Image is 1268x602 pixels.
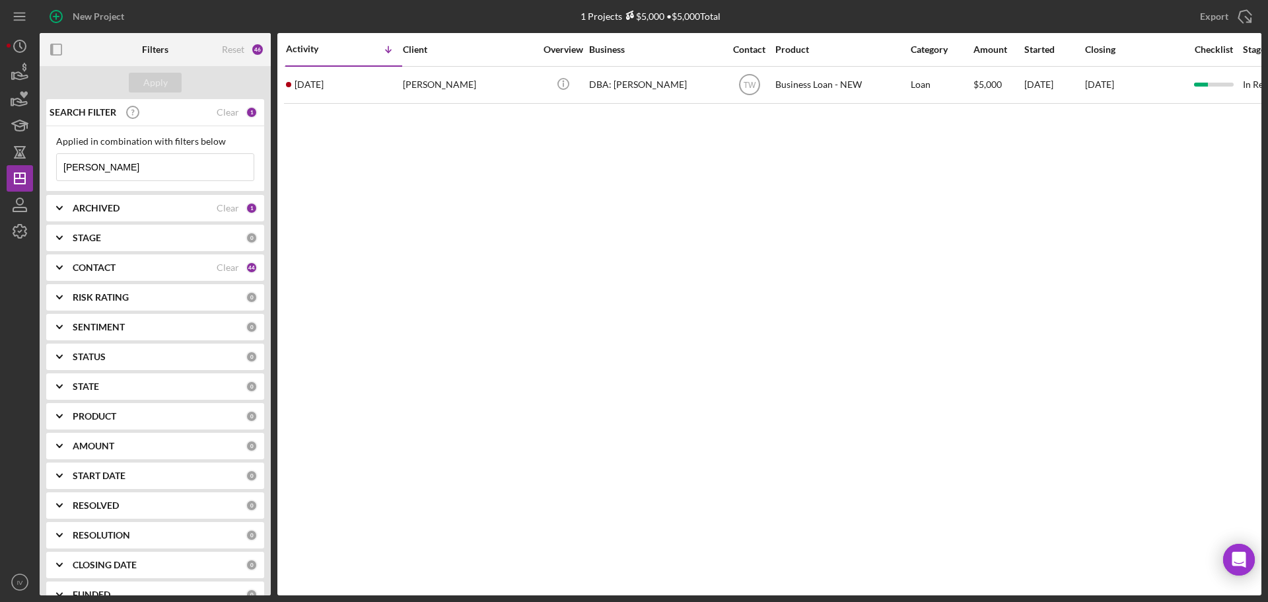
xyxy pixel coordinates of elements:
div: 1 [246,202,258,214]
div: $5,000 [622,11,664,22]
div: 0 [246,529,258,541]
div: Checklist [1185,44,1242,55]
div: Business [589,44,721,55]
div: DBA: [PERSON_NAME] [589,67,721,102]
div: Category [911,44,972,55]
b: SENTIMENT [73,322,125,332]
div: Business Loan - NEW [775,67,907,102]
b: SEARCH FILTER [50,107,116,118]
div: [DATE] [1024,67,1084,102]
div: 0 [246,470,258,482]
b: RESOLVED [73,500,119,511]
div: Apply [143,73,168,93]
div: 0 [246,381,258,393]
div: Product [775,44,907,55]
div: 0 [246,351,258,363]
span: $5,000 [973,79,1002,90]
b: CONTACT [73,262,116,273]
div: [PERSON_NAME] [403,67,535,102]
div: Activity [286,44,344,54]
text: IV [17,579,23,586]
text: TW [743,81,756,90]
div: Client [403,44,535,55]
time: 2025-05-05 16:53 [295,79,324,90]
div: 0 [246,410,258,422]
div: Clear [217,107,239,118]
b: FUNDED [73,589,110,600]
b: PRODUCT [73,411,116,422]
div: 0 [246,232,258,244]
b: STAGE [73,233,101,243]
div: 0 [246,291,258,303]
div: 0 [246,559,258,571]
div: 0 [246,321,258,333]
div: Contact [724,44,774,55]
div: Reset [222,44,244,55]
button: Apply [129,73,182,93]
div: 0 [246,500,258,511]
div: Open Intercom Messenger [1223,544,1255,576]
b: RESOLUTION [73,530,130,541]
b: Filters [142,44,168,55]
button: IV [7,569,33,595]
div: 46 [251,43,264,56]
b: RISK RATING [73,292,129,303]
div: Applied in combination with filters below [56,136,254,147]
b: START DATE [73,470,125,481]
button: New Project [40,3,137,30]
b: CLOSING DATE [73,560,137,570]
div: Overview [538,44,588,55]
div: 1 Projects • $5,000 Total [581,11,721,22]
div: Amount [973,44,1023,55]
div: 44 [246,262,258,274]
b: AMOUNT [73,441,114,451]
time: [DATE] [1085,79,1114,90]
div: New Project [73,3,124,30]
div: 0 [246,589,258,601]
b: STATE [73,381,99,392]
div: Closing [1085,44,1184,55]
div: 1 [246,106,258,118]
div: Export [1200,3,1228,30]
div: 0 [246,440,258,452]
div: Clear [217,262,239,273]
div: Loan [911,67,972,102]
div: Started [1024,44,1084,55]
b: STATUS [73,352,106,362]
b: ARCHIVED [73,203,120,213]
button: Export [1187,3,1261,30]
div: Clear [217,203,239,213]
